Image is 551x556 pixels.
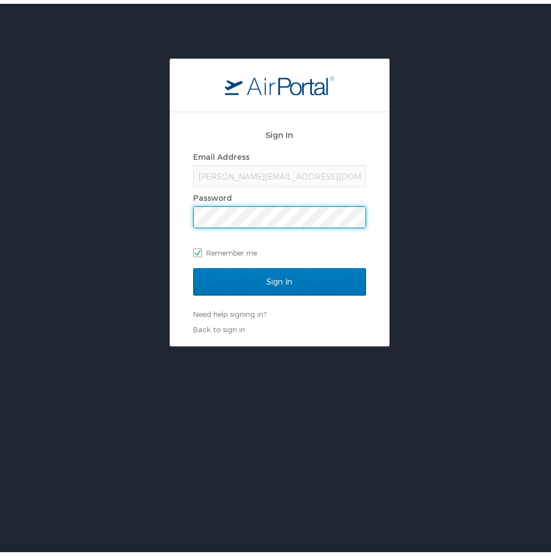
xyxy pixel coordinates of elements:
input: Sign In [193,264,366,292]
label: Password [193,189,232,199]
label: Email Address [193,148,250,158]
img: logo [225,72,334,91]
a: Back to sign in [193,321,245,330]
a: Need help signing in? [193,306,266,315]
label: Remember me [193,241,366,257]
h2: Sign In [193,125,366,137]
